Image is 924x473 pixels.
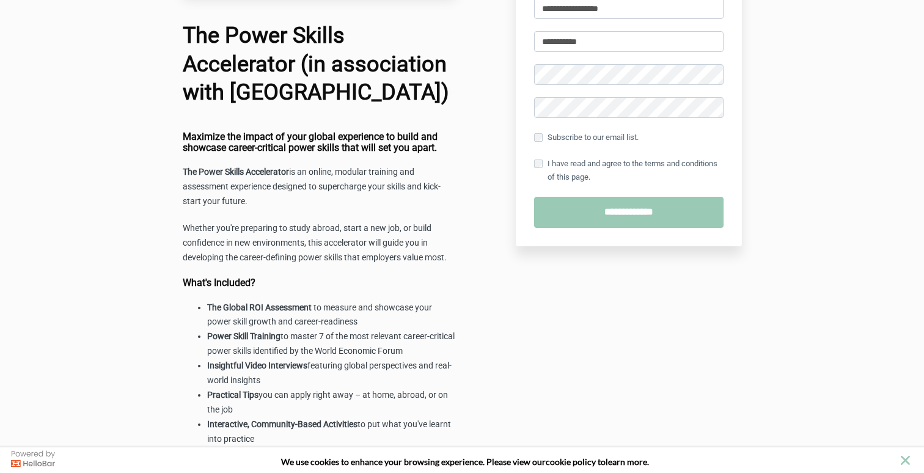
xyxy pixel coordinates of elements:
[207,388,457,417] li: you can apply right away – at home, abroad, or on the job
[207,419,358,429] strong: Interactive, Community-Based Activities
[207,302,312,312] strong: The Global ROI Assessment
[183,131,457,153] h4: Maximize the impact of your global experience to build and showcase career-critical power skills ...
[183,165,457,209] p: is an online, modular training and assessment experience designed to supercharge your skills and ...
[606,457,649,467] span: learn more.
[207,331,280,341] strong: Power Skill Training
[207,329,457,359] li: to master 7 of the most relevant career-critical power skills identified by the World Economic Forum
[898,453,913,468] button: close
[534,159,543,168] input: I have read and agree to the terms and conditions of this page.
[183,277,457,288] h4: What's Included?
[183,221,457,265] p: Whether you're preparing to study abroad, start a new job, or build confidence in new environment...
[207,359,457,388] li: featuring global perspectives and real-world insights
[534,131,639,144] label: Subscribe to our email list.
[207,417,457,447] li: to put what you've learnt into practice
[598,457,606,467] strong: to
[207,390,258,400] strong: Practical Tips
[281,457,546,467] span: We use cookies to enhance your browsing experience. Please view our
[534,157,724,184] label: I have read and agree to the terms and conditions of this page.
[546,457,596,467] a: cookie policy
[207,361,307,370] strong: Insightful Video Interviews
[183,167,289,177] strong: The Power Skills Accelerator
[534,133,543,142] input: Subscribe to our email list.
[183,21,457,107] h1: The Power Skills Accelerator (in association with [GEOGRAPHIC_DATA])
[207,301,457,330] li: to measure and showcase your power skill growth and career-readiness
